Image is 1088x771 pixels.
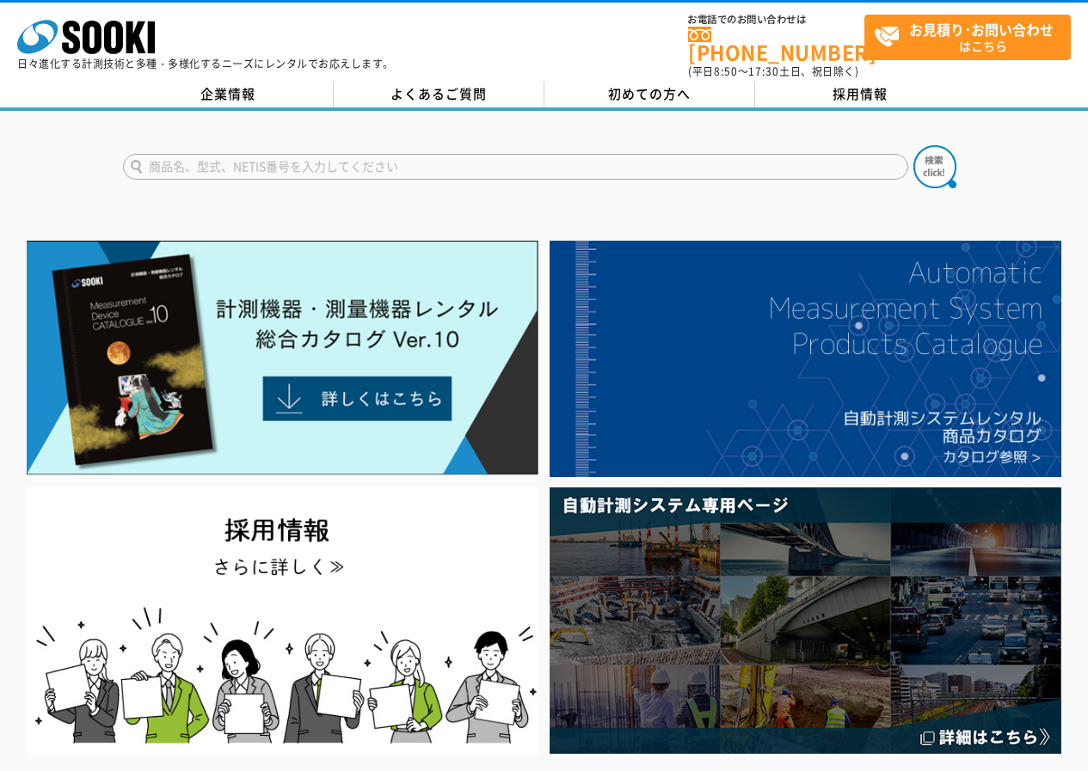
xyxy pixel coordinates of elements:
[27,241,538,475] img: Catalog Ver10
[864,15,1071,60] a: お見積り･お問い合わせはこちら
[123,82,334,107] a: 企業情報
[909,19,1054,40] strong: お見積り･お問い合わせ
[755,82,966,107] a: 採用情報
[913,145,956,188] img: btn_search.png
[17,58,394,69] p: 日々進化する計測技術と多種・多様化するニーズにレンタルでお応えします。
[544,82,755,107] a: 初めての方へ
[550,487,1061,753] img: 自動計測システム専用ページ
[748,64,779,79] span: 17:30
[608,84,691,103] span: 初めての方へ
[688,27,864,62] a: [PHONE_NUMBER]
[123,154,908,180] input: 商品名、型式、NETIS番号を入力してください
[550,241,1061,477] img: 自動計測システムカタログ
[688,64,858,79] span: (平日 ～ 土日、祝日除く)
[688,15,864,25] span: お電話でのお問い合わせは
[27,487,538,753] img: SOOKI recruit
[334,82,544,107] a: よくあるご質問
[874,15,1070,58] span: はこちら
[714,64,738,79] span: 8:50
